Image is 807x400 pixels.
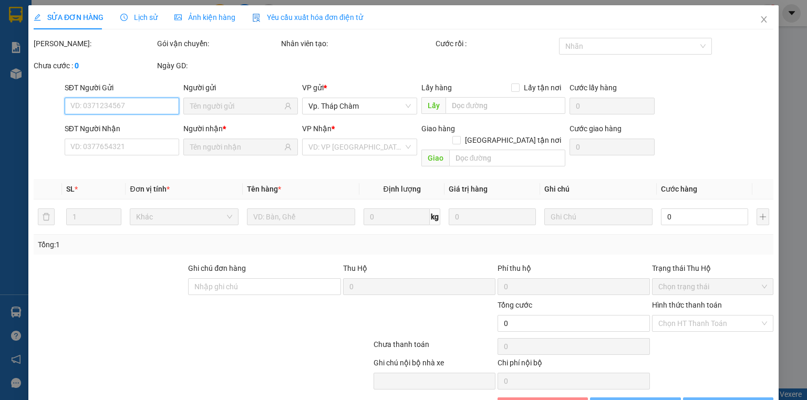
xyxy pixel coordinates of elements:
[65,82,179,93] div: SĐT Người Gửi
[188,278,340,295] input: Ghi chú đơn hàng
[436,38,557,49] div: Cước rồi :
[190,100,282,112] input: Tên người gửi
[449,208,536,225] input: 0
[570,139,655,155] input: Cước giao hàng
[65,123,179,134] div: SĐT Người Nhận
[190,141,282,153] input: Tên người nhận
[157,60,278,71] div: Ngày GD:
[247,208,355,225] input: VD: Bàn, Ghế
[188,264,246,272] label: Ghi chú đơn hàng
[373,339,496,357] div: Chưa thanh toán
[658,279,767,294] span: Chọn trạng thái
[498,357,650,373] div: Chi phí nội bộ
[449,185,488,193] span: Giá trị hàng
[308,98,410,114] span: Vp. Tháp Chàm
[120,14,128,21] span: clock-circle
[120,13,158,22] span: Lịch sử
[540,179,657,199] th: Ghi chú
[68,15,101,101] b: Biên nhận gởi hàng hóa
[157,38,278,49] div: Gói vận chuyển:
[302,124,332,133] span: VP Nhận
[130,185,169,193] span: Đơn vị tính
[34,60,155,71] div: Chưa cước :
[520,82,565,93] span: Lấy tận nơi
[374,357,495,373] div: Ghi chú nội bộ nhà xe
[302,82,417,93] div: VP gửi
[383,185,420,193] span: Định lượng
[252,13,363,22] span: Yêu cầu xuất hóa đơn điện tử
[449,150,565,166] input: Dọc đường
[498,262,650,278] div: Phí thu hộ
[38,208,55,225] button: delete
[421,124,454,133] span: Giao hàng
[570,124,622,133] label: Cước giao hàng
[570,83,617,92] label: Cước lấy hàng
[66,185,75,193] span: SL
[38,239,312,250] div: Tổng: 1
[760,15,768,24] span: close
[498,301,532,309] span: Tổng cước
[570,98,655,114] input: Cước lấy hàng
[343,264,367,272] span: Thu Hộ
[461,134,565,146] span: [GEOGRAPHIC_DATA] tận nơi
[136,209,232,225] span: Khác
[13,68,58,117] b: An Anh Limousine
[421,150,449,166] span: Giao
[252,14,261,22] img: icon
[652,262,773,274] div: Trạng thái Thu Hộ
[284,143,292,151] span: user
[430,208,440,225] span: kg
[661,185,697,193] span: Cước hàng
[421,83,451,92] span: Lấy hàng
[281,38,433,49] div: Nhân viên tạo:
[34,13,104,22] span: SỬA ĐƠN HÀNG
[749,5,779,35] button: Close
[183,123,298,134] div: Người nhận
[652,301,722,309] label: Hình thức thanh toán
[445,97,565,114] input: Dọc đường
[34,38,155,49] div: [PERSON_NAME]:
[544,208,653,225] input: Ghi Chú
[247,185,281,193] span: Tên hàng
[183,82,298,93] div: Người gửi
[34,14,41,21] span: edit
[174,13,235,22] span: Ảnh kiện hàng
[174,14,182,21] span: picture
[75,61,79,70] b: 0
[757,208,769,225] button: plus
[284,102,292,110] span: user
[421,97,445,114] span: Lấy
